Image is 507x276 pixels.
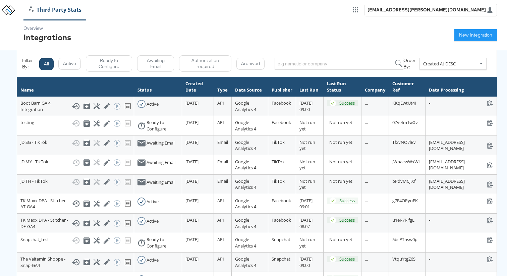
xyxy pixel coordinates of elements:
[185,178,199,184] span: [DATE]
[392,119,418,125] span: 0ZveIm1wXv
[217,256,224,262] span: API
[329,139,358,146] div: Not run yet
[217,100,224,106] span: API
[272,217,291,223] span: Facebook
[20,159,130,167] div: JD MY - TikTok
[236,58,265,70] button: Archived
[22,57,39,70] div: Filter By:
[23,25,71,32] div: Overview
[365,119,368,125] span: ...
[403,57,419,70] div: Order By:
[185,119,199,125] span: [DATE]
[296,77,324,97] th: Last Run
[20,198,130,210] div: TK Maxx DPA - Stitcher - AT-GA4
[299,198,313,210] span: [DATE] 09:01
[20,256,130,268] div: The Vaitamin Shoppe -Snap-GA4
[272,100,291,106] span: Facebook
[124,219,132,227] svg: View missing tracking codes
[137,55,174,72] button: Awaiting Email
[147,218,159,224] div: Active
[329,119,358,126] div: Not run yet
[299,217,313,229] span: [DATE] 08:07
[147,101,159,107] div: Active
[299,139,315,152] span: Not run yet
[124,258,132,266] svg: View missing tracking codes
[299,256,313,268] span: [DATE] 09:00
[339,100,355,106] div: Success
[24,6,87,14] a: Third Party Stats
[217,236,224,242] span: API
[268,77,296,97] th: Publisher
[329,236,358,243] div: Not run yet
[389,77,425,97] th: Customer Ref
[272,139,285,145] span: TikTok
[147,159,175,166] div: Awaiting Email
[20,139,130,147] div: JD SG - TikTok
[217,139,228,145] span: Email
[134,77,182,97] th: Status
[429,139,493,152] div: [EMAIL_ADDRESS][DOMAIN_NAME]
[272,159,285,165] span: TikTok
[365,256,368,262] span: ...
[185,100,199,106] span: [DATE]
[235,119,256,132] span: Google Analytics 4
[365,159,368,165] span: ...
[235,100,256,112] span: Google Analytics 4
[185,236,199,242] span: [DATE]
[147,140,175,146] div: Awaiting Email
[217,178,228,184] span: Email
[235,139,256,152] span: Google Analytics 4
[299,159,315,171] span: Not run yet
[365,236,368,242] span: ...
[423,61,456,67] span: Created At DESC
[124,200,132,208] svg: View missing tracking codes
[429,198,493,204] div: -
[39,58,54,70] button: All
[275,58,403,70] input: e.g name,id or company
[272,256,290,262] span: Snapchat
[147,257,159,263] div: Active
[20,100,130,112] div: Boot Barn GA 4 Integration
[20,178,130,186] div: JD TH - TikTok
[86,55,132,72] button: Ready to Configure
[365,139,368,145] span: ...
[272,178,285,184] span: TikTok
[299,178,315,190] span: Not run yet
[235,217,256,229] span: Google Analytics 4
[217,198,224,204] span: API
[392,100,416,106] span: KKqEwtUt4J
[17,77,134,97] th: Name
[365,217,368,223] span: ...
[20,236,130,244] div: Snapchat_test
[179,55,231,72] button: Authorization required
[272,236,290,242] span: Snapchat
[454,29,497,41] button: New Integration
[392,236,417,242] span: 5bsPThsw0p
[339,217,355,223] div: Success
[299,100,313,112] span: [DATE] 09:00
[23,32,71,43] div: Integrations
[232,77,268,97] th: Data Source
[147,179,175,185] div: Awaiting Email
[429,236,493,243] div: -
[235,178,256,190] span: Google Analytics 4
[429,256,493,262] div: -
[365,178,368,184] span: ...
[329,178,358,184] div: Not run yet
[217,159,228,165] span: Email
[124,102,132,110] svg: View missing tracking codes
[299,236,315,249] span: Not run yet
[217,119,224,125] span: API
[339,256,355,262] div: Success
[235,159,256,171] span: Google Analytics 4
[235,198,256,210] span: Google Analytics 4
[299,119,315,132] span: Not run yet
[147,119,178,132] div: Ready to Configure
[429,119,493,126] div: -
[429,178,493,190] div: [EMAIL_ADDRESS][DOMAIN_NAME]
[368,7,486,13] div: [EMAIL_ADDRESS][PERSON_NAME][DOMAIN_NAME]
[272,119,291,125] span: Facebook
[425,77,497,97] th: Data Processing
[272,198,291,204] span: Facebook
[235,256,256,268] span: Google Analytics 4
